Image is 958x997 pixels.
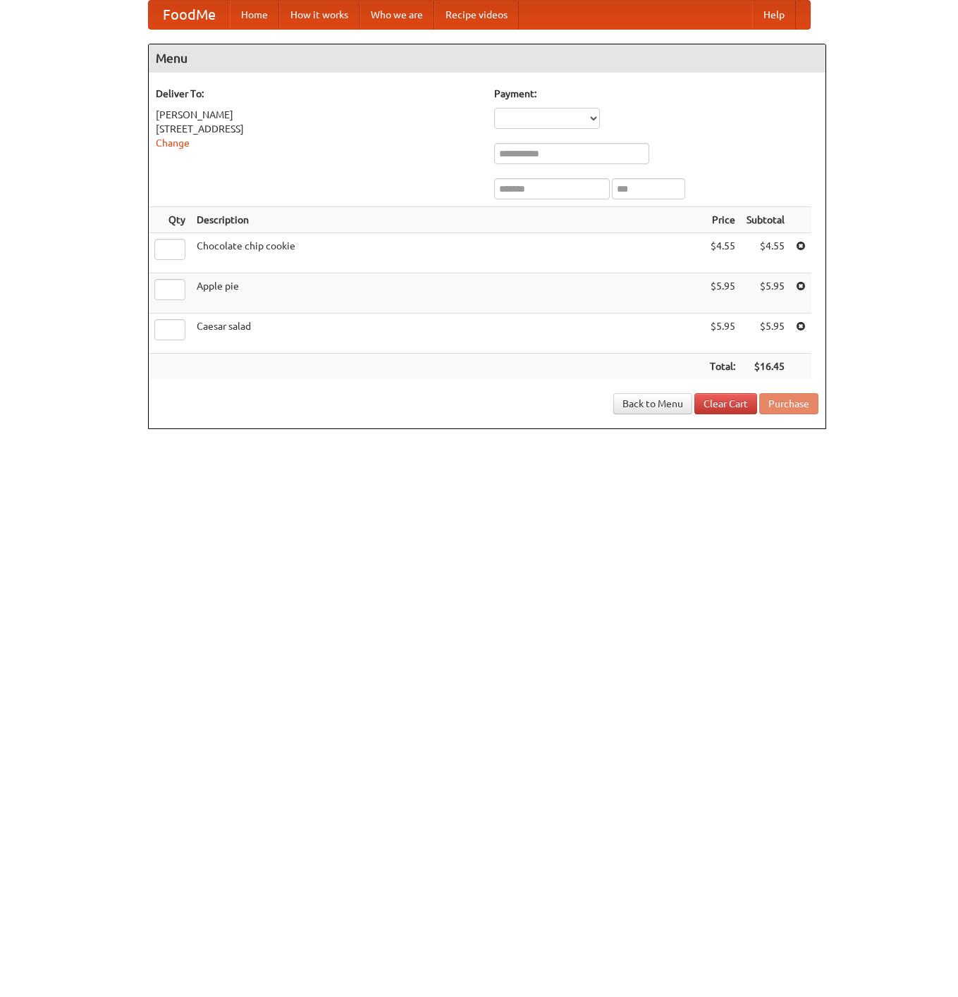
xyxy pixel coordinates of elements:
[149,207,191,233] th: Qty
[741,233,790,273] td: $4.55
[230,1,279,29] a: Home
[156,108,480,122] div: [PERSON_NAME]
[704,233,741,273] td: $4.55
[741,207,790,233] th: Subtotal
[156,137,190,149] a: Change
[741,314,790,354] td: $5.95
[694,393,757,414] a: Clear Cart
[759,393,818,414] button: Purchase
[613,393,692,414] a: Back to Menu
[494,87,818,101] h5: Payment:
[191,273,704,314] td: Apple pie
[741,354,790,380] th: $16.45
[434,1,519,29] a: Recipe videos
[191,233,704,273] td: Chocolate chip cookie
[149,1,230,29] a: FoodMe
[704,314,741,354] td: $5.95
[156,122,480,136] div: [STREET_ADDRESS]
[156,87,480,101] h5: Deliver To:
[704,207,741,233] th: Price
[752,1,796,29] a: Help
[191,314,704,354] td: Caesar salad
[704,273,741,314] td: $5.95
[360,1,434,29] a: Who we are
[149,44,825,73] h4: Menu
[741,273,790,314] td: $5.95
[191,207,704,233] th: Description
[279,1,360,29] a: How it works
[704,354,741,380] th: Total:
